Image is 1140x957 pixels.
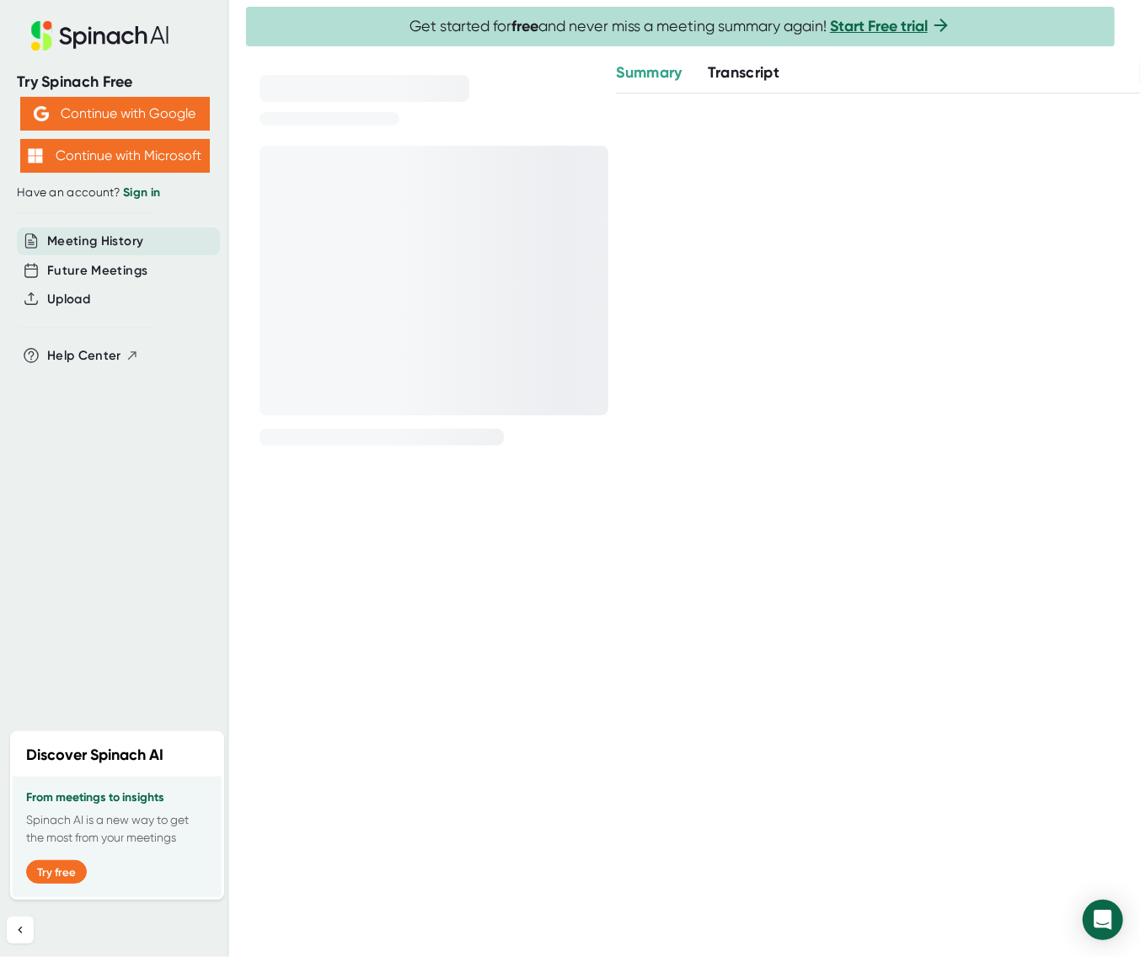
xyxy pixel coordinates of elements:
[26,791,208,805] h3: From meetings to insights
[20,139,210,173] button: Continue with Microsoft
[20,97,210,131] button: Continue with Google
[17,185,212,200] div: Have an account?
[17,72,212,92] div: Try Spinach Free
[26,811,208,847] p: Spinach AI is a new way to get the most from your meetings
[1083,900,1123,940] div: Open Intercom Messenger
[47,261,147,281] button: Future Meetings
[616,63,682,82] span: Summary
[47,346,139,366] button: Help Center
[830,17,928,35] a: Start Free trial
[47,232,143,251] button: Meeting History
[34,106,49,121] img: Aehbyd4JwY73AAAAAElFTkSuQmCC
[123,185,160,200] a: Sign in
[616,61,682,84] button: Summary
[47,290,90,309] button: Upload
[708,61,780,84] button: Transcript
[26,860,87,884] button: Try free
[47,346,121,366] span: Help Center
[409,17,951,36] span: Get started for and never miss a meeting summary again!
[511,17,538,35] b: free
[7,917,34,944] button: Collapse sidebar
[26,744,163,767] h2: Discover Spinach AI
[708,63,780,82] span: Transcript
